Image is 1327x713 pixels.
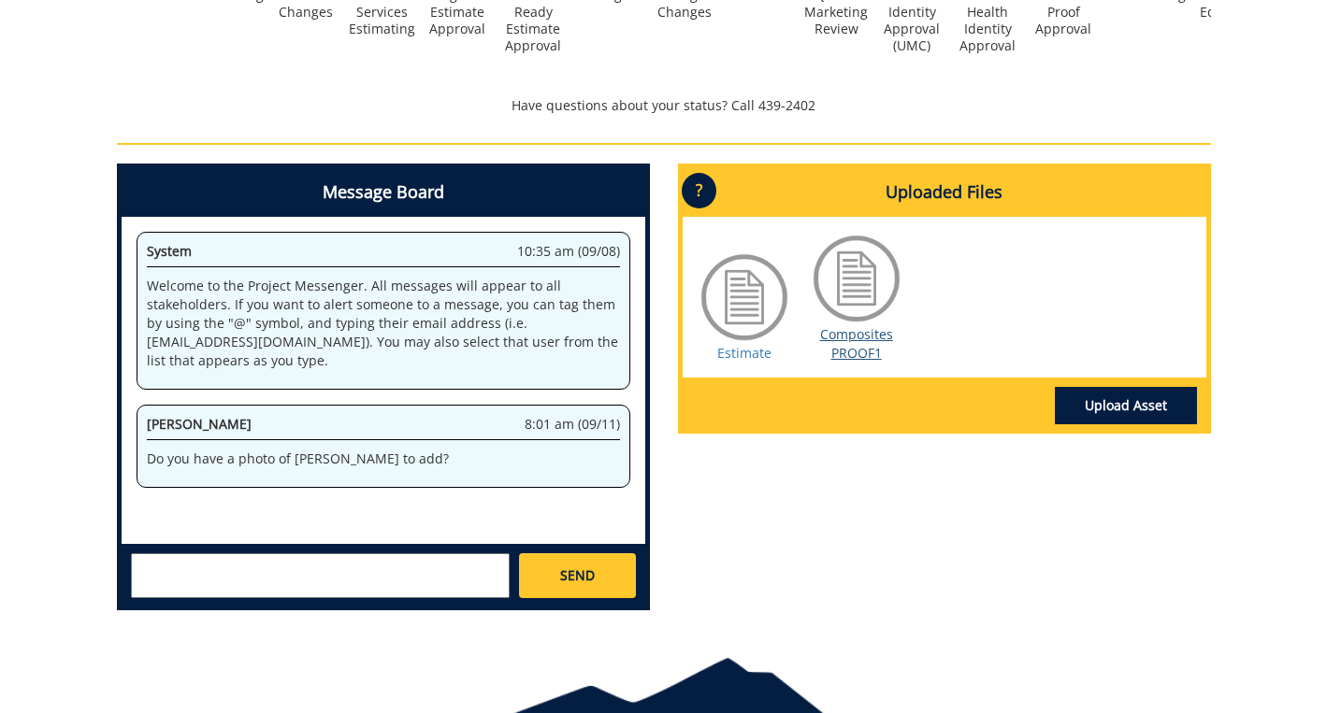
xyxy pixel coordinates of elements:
h4: Message Board [122,168,645,217]
a: Composites PROOF1 [820,325,893,362]
h4: Uploaded Files [683,168,1206,217]
p: Do you have a photo of [PERSON_NAME] to add? [147,449,620,468]
span: System [147,242,192,260]
a: SEND [519,553,635,598]
a: Estimate [717,344,772,362]
textarea: messageToSend [131,553,510,598]
p: ? [682,173,716,208]
span: [PERSON_NAME] [147,415,252,433]
a: Upload Asset [1055,387,1197,424]
span: 10:35 am (09/08) [517,242,620,261]
span: 8:01 am (09/11) [525,415,620,434]
p: Have questions about your status? Call 439-2402 [117,96,1211,115]
span: SEND [560,566,595,585]
p: Welcome to the Project Messenger. All messages will appear to all stakeholders. If you want to al... [147,277,620,370]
